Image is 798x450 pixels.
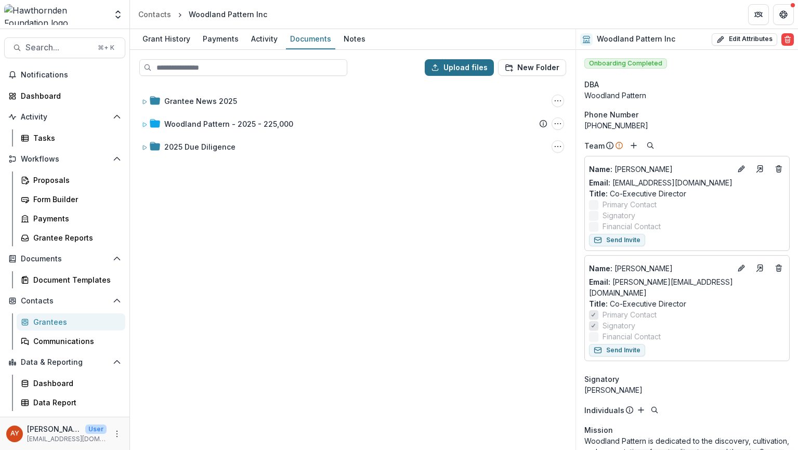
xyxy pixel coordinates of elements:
div: Notes [339,31,370,46]
div: Grantee News 2025Grantee News 2025 Options [137,90,568,111]
div: [PHONE_NUMBER] [584,120,790,131]
div: Contacts [138,9,171,20]
span: Signatory [603,210,635,221]
span: Financial Contact [603,331,661,342]
span: Financial Contact [603,221,661,232]
button: Upload files [425,59,494,76]
a: Go to contact [752,161,768,177]
div: Document Templates [33,274,117,285]
span: Documents [21,255,109,263]
a: Dashboard [4,87,125,104]
a: Grantees [17,313,125,330]
button: Open Documents [4,250,125,267]
div: Woodland Pattern [584,90,790,101]
div: Proposals [33,175,117,186]
div: Communications [33,336,117,347]
div: Grantees [33,316,117,327]
a: Notes [339,29,370,49]
button: Edit Attributes [712,33,777,46]
a: Grant History [138,29,194,49]
button: Deletes [773,163,785,175]
div: Activity [247,31,282,46]
div: Woodland Pattern - 2025 - 225,000Woodland Pattern - 2025 - 225,000 Options [137,113,568,134]
span: Activity [21,113,109,122]
button: Delete [781,33,794,46]
div: Grantee News 2025 [164,96,237,107]
span: Mission [584,425,613,435]
a: Grantee Reports [17,229,125,246]
span: Title : [589,299,608,308]
a: Name: [PERSON_NAME] [589,164,731,175]
button: Search [648,404,661,416]
div: Grantee Reports [33,232,117,243]
p: Co-Executive Director [589,188,785,199]
h2: Woodland Pattern Inc [597,35,675,44]
div: ⌘ + K [96,42,116,54]
a: Name: [PERSON_NAME] [589,263,731,274]
p: Individuals [584,405,624,416]
a: Payments [17,210,125,227]
span: Onboarding Completed [584,58,667,69]
span: Data & Reporting [21,358,109,367]
p: User [85,425,107,434]
a: Email: [PERSON_NAME][EMAIL_ADDRESS][DOMAIN_NAME] [589,276,785,298]
button: Notifications [4,67,125,83]
span: Primary Contact [603,309,657,320]
a: Email: [EMAIL_ADDRESS][DOMAIN_NAME] [589,177,732,188]
button: Add [635,404,647,416]
div: Data Report [33,397,117,408]
div: 2025 Due Diligence2025 Due Diligence Options [137,136,568,157]
span: Search... [25,43,91,52]
span: DBA [584,79,599,90]
button: Get Help [773,4,794,25]
button: Open Data & Reporting [4,354,125,370]
button: Open Workflows [4,151,125,167]
a: Dashboard [17,375,125,392]
button: Open Activity [4,109,125,125]
a: Data Report [17,394,125,411]
div: Woodland Pattern - 2025 - 225,000 [164,118,293,129]
div: Form Builder [33,194,117,205]
a: Documents [286,29,335,49]
p: [EMAIL_ADDRESS][DOMAIN_NAME] [27,434,107,444]
span: Name : [589,264,612,273]
button: Send Invite [589,234,645,246]
span: Email: [589,277,610,286]
div: Dashboard [21,90,117,101]
a: Payments [199,29,243,49]
img: Hawthornden Foundation logo [4,4,107,25]
nav: breadcrumb [134,7,271,22]
span: Notifications [21,71,121,80]
span: Phone Number [584,109,638,120]
button: More [111,428,123,440]
div: Payments [33,213,117,224]
a: Proposals [17,171,125,189]
div: Grant History [138,31,194,46]
span: Signatory [603,320,635,331]
span: Name : [589,165,612,174]
p: [PERSON_NAME] [589,164,731,175]
span: Primary Contact [603,199,657,210]
button: Partners [748,4,769,25]
span: Contacts [21,297,109,306]
button: 2025 Due Diligence Options [552,140,564,153]
span: Workflows [21,155,109,164]
a: Activity [247,29,282,49]
a: Document Templates [17,271,125,288]
button: Grantee News 2025 Options [552,95,564,107]
span: Signatory [584,374,619,385]
div: Payments [199,31,243,46]
button: Edit [735,163,748,175]
div: Woodland Pattern Inc [189,9,267,20]
p: [PERSON_NAME] [27,423,81,434]
a: Tasks [17,129,125,147]
div: [PERSON_NAME] [584,385,790,395]
button: Search... [4,37,125,58]
button: Open Contacts [4,293,125,309]
p: Co-Executive Director [589,298,785,309]
button: Woodland Pattern - 2025 - 225,000 Options [552,117,564,130]
button: Search [644,139,657,152]
p: Team [584,140,605,151]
